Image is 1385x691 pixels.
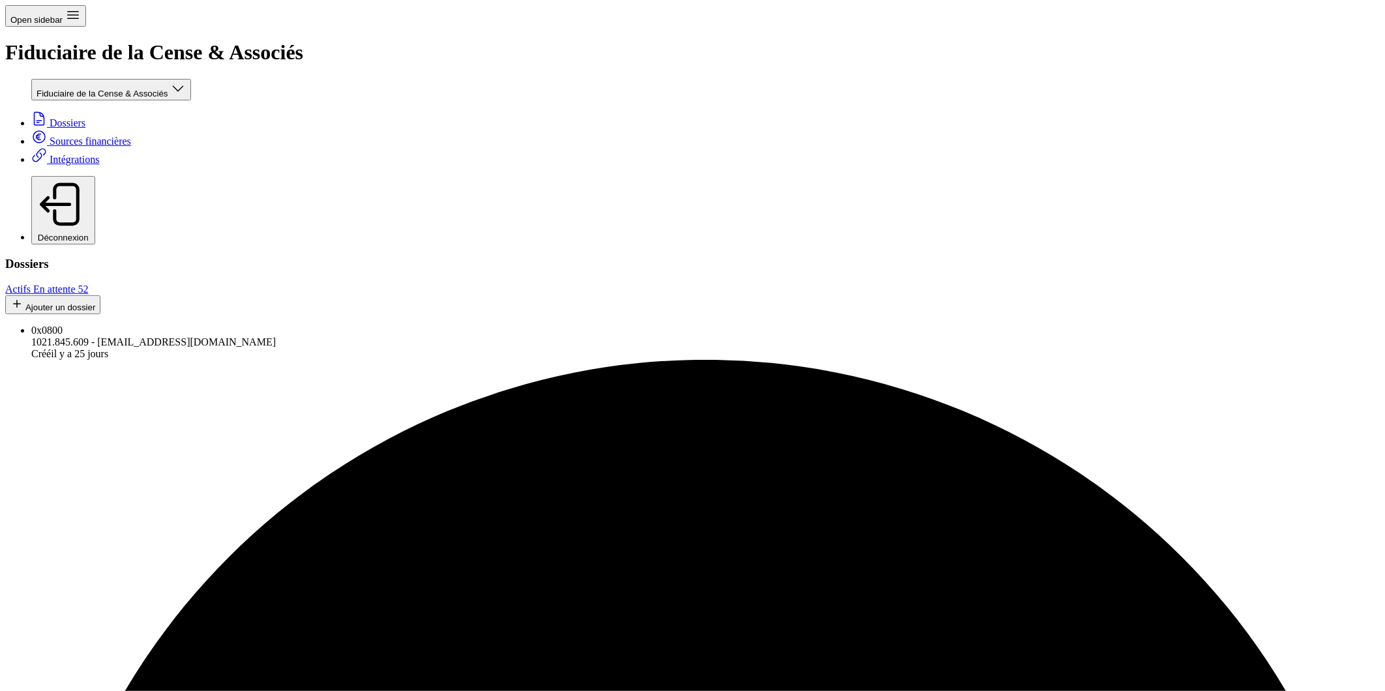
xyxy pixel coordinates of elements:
h1: Fiduciaire de la Cense & Associés [5,40,1380,65]
button: Open sidebar [5,5,86,27]
button: Fiduciaire de la Cense & Associés [31,79,191,100]
a: En attente 52 [33,284,88,295]
span: 0x0800 [31,325,63,336]
span: Fiduciaire de la Cense & Associés [37,89,168,98]
a: Dossiers [31,117,85,128]
a: Sources financières [31,136,131,147]
span: 52 [78,284,89,295]
div: 1021.845.609 - [EMAIL_ADDRESS][DOMAIN_NAME] [31,336,1380,348]
a: Actifs [5,284,33,295]
span: Open sidebar [10,15,63,25]
div: Créé il y a 25 jours [31,348,1380,360]
a: Intégrations [31,154,99,165]
button: Ajouter un dossier [5,295,100,314]
h3: Dossiers [5,257,1380,271]
button: Déconnexion [31,176,95,245]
